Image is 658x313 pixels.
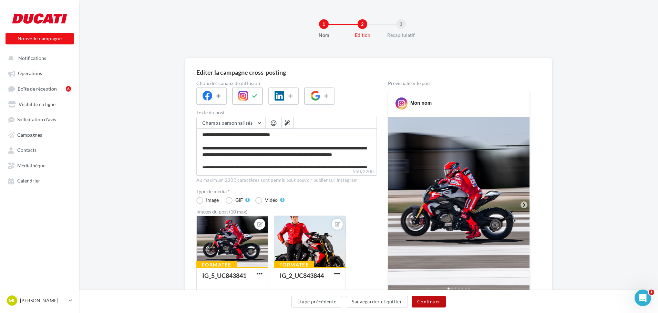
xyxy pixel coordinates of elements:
[18,55,46,61] span: Notifications
[635,290,651,306] iframe: Intercom live chat
[18,71,42,76] span: Opérations
[346,296,408,307] button: Sauvegarder et quitter
[412,296,446,307] button: Continuer
[235,198,243,202] div: GIF
[17,132,42,138] span: Campagnes
[291,296,342,307] button: Étape précédente
[20,297,66,304] p: [PERSON_NAME]
[396,19,406,29] div: 3
[17,163,45,168] span: Médiathèque
[340,32,384,39] div: Edition
[4,128,75,141] a: Campagnes
[649,290,654,295] span: 1
[4,159,75,171] a: Médiathèque
[274,261,314,269] div: Formatée
[302,32,346,39] div: Nom
[265,198,278,202] div: Vidéo
[410,100,432,106] div: Mon nom
[202,120,253,126] span: Champs personnalisés
[202,272,246,279] div: IG_5_UC843841
[196,81,377,86] label: Choix des canaux de diffusion
[9,297,16,304] span: ML
[6,294,74,307] a: ML [PERSON_NAME]
[17,178,40,184] span: Calendrier
[319,19,329,29] div: 1
[19,101,55,107] span: Visibilité en ligne
[18,86,57,92] span: Boîte de réception
[4,98,75,110] a: Visibilité en ligne
[196,189,377,194] label: Type de média *
[66,86,71,92] div: 6
[4,144,75,156] a: Contacts
[4,174,75,187] a: Calendrier
[196,209,377,214] div: Images du post (10 max)
[17,117,56,123] span: Sollicitation d'avis
[280,272,324,279] div: IG_2_UC843844
[6,33,74,44] button: Nouvelle campagne
[17,147,37,153] span: Contacts
[358,19,367,29] div: 2
[196,110,377,115] label: Texte du post
[196,177,377,184] div: Au maximum 2200 caractères sont permis pour pouvoir publier sur Instagram
[388,81,530,86] div: Prévisualiser le post
[196,69,286,75] div: Editer la campagne cross-posting
[4,113,75,125] a: Sollicitation d'avis
[206,198,219,202] div: Image
[4,67,75,79] a: Opérations
[196,261,237,269] div: Formatée
[197,117,265,129] button: Champs personnalisés
[4,52,72,64] button: Notifications
[4,82,75,95] a: Boîte de réception6
[379,32,423,39] div: Récapitulatif
[196,168,377,176] label: 550/2200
